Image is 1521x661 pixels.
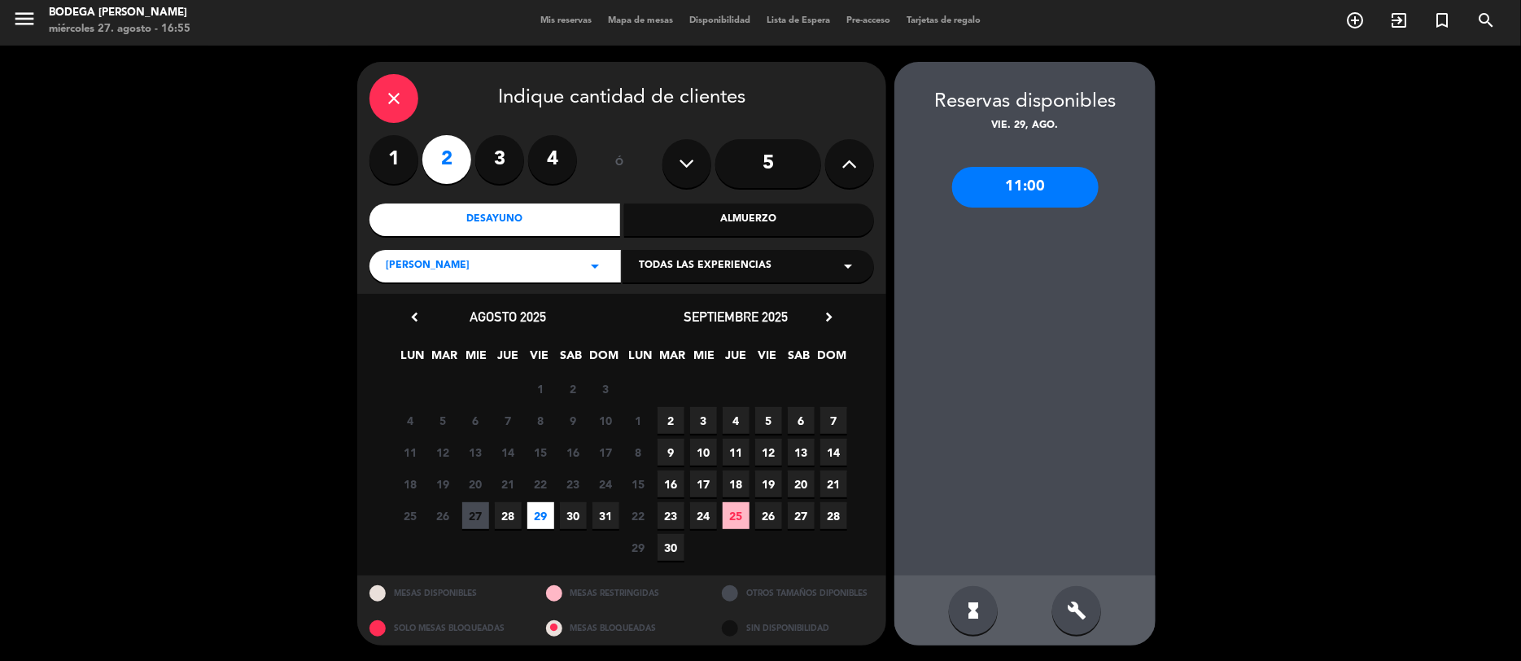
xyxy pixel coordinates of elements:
i: menu [12,7,37,31]
div: miércoles 27. agosto - 16:55 [49,21,190,37]
div: vie. 29, ago. [894,118,1156,134]
span: 16 [560,439,587,466]
div: SIN DISPONIBILIDAD [710,611,886,646]
span: 24 [690,502,717,529]
span: JUE [723,346,750,373]
span: 24 [592,471,619,497]
span: 1 [527,375,554,402]
span: 18 [723,471,750,497]
div: Indique cantidad de clientes [369,74,874,123]
span: 12 [430,439,457,466]
span: 28 [495,502,522,529]
span: JUE [495,346,522,373]
span: MIE [463,346,490,373]
span: 5 [755,407,782,434]
i: arrow_drop_down [838,256,858,276]
span: 14 [495,439,522,466]
span: 6 [788,407,815,434]
span: 2 [658,407,684,434]
span: 5 [430,407,457,434]
span: 25 [723,502,750,529]
span: 23 [658,502,684,529]
span: 8 [625,439,652,466]
span: LUN [400,346,426,373]
div: Almuerzo [624,204,875,236]
span: 4 [723,407,750,434]
span: 7 [820,407,847,434]
i: arrow_drop_down [585,256,605,276]
span: 1 [625,407,652,434]
span: 17 [690,471,717,497]
span: 26 [430,502,457,529]
div: 11:00 [952,167,1099,208]
i: chevron_left [406,309,423,326]
i: search [1477,11,1497,30]
i: turned_in_not [1433,11,1453,30]
span: VIE [754,346,781,373]
div: OTROS TAMAÑOS DIPONIBLES [710,576,886,611]
span: 9 [658,439,684,466]
span: 8 [527,407,554,434]
span: Todas las experiencias [639,258,771,274]
span: 3 [592,375,619,402]
span: 21 [820,471,847,497]
span: SAB [558,346,585,373]
span: Disponibilidad [681,16,758,25]
span: 13 [462,439,489,466]
span: 13 [788,439,815,466]
span: 29 [625,534,652,561]
div: Reservas disponibles [894,86,1156,118]
span: 19 [755,471,782,497]
i: build [1067,601,1086,620]
span: 26 [755,502,782,529]
span: 20 [462,471,489,497]
span: 29 [527,502,554,529]
label: 1 [369,135,418,184]
span: 25 [397,502,424,529]
span: septiembre 2025 [684,309,788,325]
span: 20 [788,471,815,497]
span: 16 [658,471,684,497]
i: add_circle_outline [1345,11,1365,30]
span: 2 [560,375,587,402]
span: 11 [723,439,750,466]
span: 7 [495,407,522,434]
span: DOM [590,346,617,373]
span: 31 [592,502,619,529]
span: Pre-acceso [838,16,898,25]
div: SOLO MESAS BLOQUEADAS [357,611,534,646]
span: 27 [788,502,815,529]
span: 18 [397,471,424,497]
span: SAB [786,346,813,373]
i: exit_to_app [1389,11,1409,30]
span: MIE [691,346,718,373]
span: 4 [397,407,424,434]
span: Tarjetas de regalo [898,16,989,25]
span: 19 [430,471,457,497]
span: 15 [625,471,652,497]
span: 15 [527,439,554,466]
label: 2 [422,135,471,184]
span: 14 [820,439,847,466]
label: 3 [475,135,524,184]
span: [PERSON_NAME] [386,258,470,274]
span: 6 [462,407,489,434]
span: agosto 2025 [470,309,546,325]
span: 22 [527,471,554,497]
div: MESAS RESTRINGIDAS [534,576,710,611]
span: 17 [592,439,619,466]
span: 12 [755,439,782,466]
i: chevron_right [820,309,837,326]
button: menu [12,7,37,37]
span: LUN [627,346,654,373]
span: 11 [397,439,424,466]
span: 10 [690,439,717,466]
span: Lista de Espera [758,16,838,25]
div: MESAS DISPONIBLES [357,576,534,611]
span: 22 [625,502,652,529]
span: Mapa de mesas [600,16,681,25]
span: 30 [658,534,684,561]
span: 10 [592,407,619,434]
div: MESAS BLOQUEADAS [534,611,710,646]
div: ó [593,135,646,192]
